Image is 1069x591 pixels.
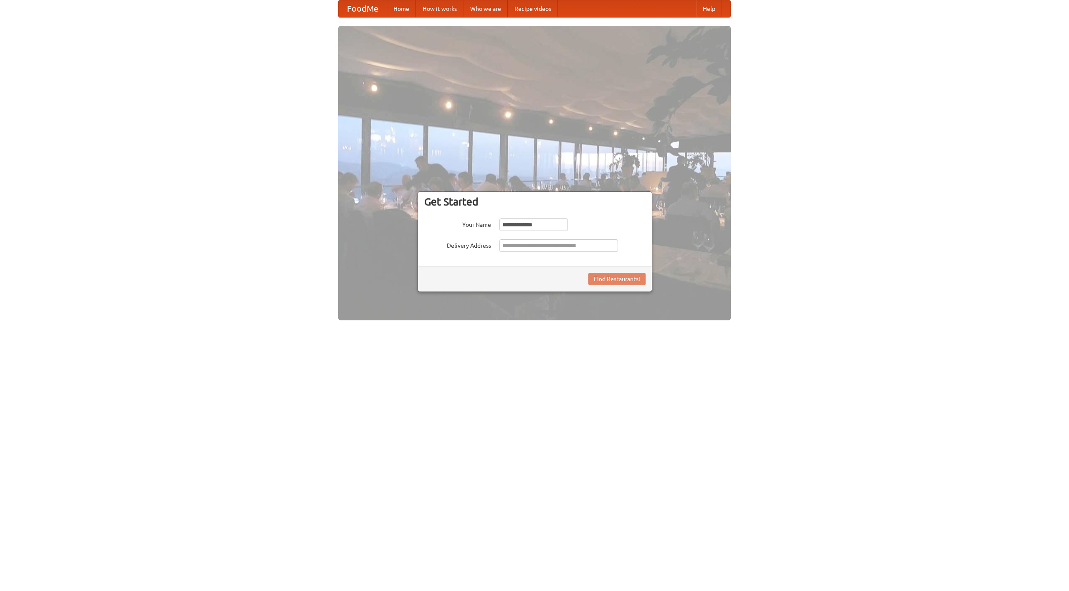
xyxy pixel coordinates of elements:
button: Find Restaurants! [588,273,646,285]
a: Home [387,0,416,17]
a: Recipe videos [508,0,558,17]
a: Who we are [464,0,508,17]
a: How it works [416,0,464,17]
a: FoodMe [339,0,387,17]
label: Delivery Address [424,239,491,250]
h3: Get Started [424,195,646,208]
a: Help [696,0,722,17]
label: Your Name [424,218,491,229]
